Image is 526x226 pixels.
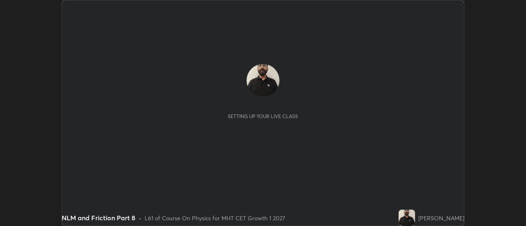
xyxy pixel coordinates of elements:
div: Setting up your live class [228,113,298,119]
img: c21a7924776a486d90e20529bf12d3cf.jpg [247,64,279,97]
div: [PERSON_NAME] [418,214,464,222]
img: c21a7924776a486d90e20529bf12d3cf.jpg [399,210,415,226]
div: NLM and Friction Part 8 [62,213,135,223]
div: • [138,214,141,222]
div: L61 of Course On Physics for MHT CET Growth 1 2027 [145,214,285,222]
